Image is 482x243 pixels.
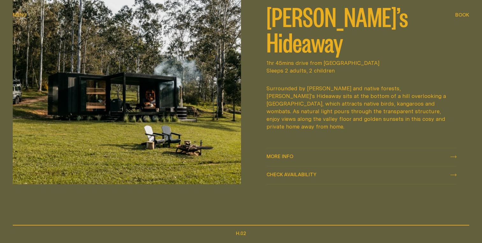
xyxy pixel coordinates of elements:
span: Check availability [267,172,317,177]
span: Menu [13,12,27,17]
h2: [PERSON_NAME]’s Hideaway [267,3,456,54]
button: show booking tray [455,11,469,19]
span: Book [455,12,469,17]
div: Surrounded by [PERSON_NAME] and native forests, [PERSON_NAME]'s Hideaway sits at the bottom of a ... [267,85,450,130]
a: More info [267,148,456,166]
span: Sleeps 2 adults, 2 children [267,67,456,74]
button: show menu [13,11,27,19]
span: More info [267,154,293,159]
button: check availability [267,166,456,184]
span: 1hr 45mins drive from [GEOGRAPHIC_DATA] [267,59,456,67]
